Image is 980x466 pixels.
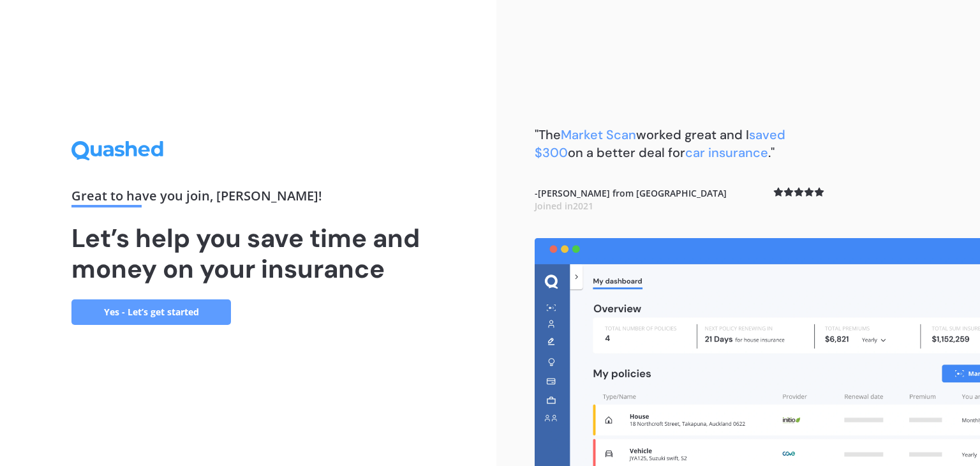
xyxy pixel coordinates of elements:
[535,187,727,212] b: - [PERSON_NAME] from [GEOGRAPHIC_DATA]
[71,190,425,207] div: Great to have you join , [PERSON_NAME] !
[561,126,636,143] span: Market Scan
[71,299,231,325] a: Yes - Let’s get started
[535,126,785,161] b: "The worked great and I on a better deal for ."
[685,144,768,161] span: car insurance
[71,223,425,284] h1: Let’s help you save time and money on your insurance
[535,238,980,466] img: dashboard.webp
[535,200,593,212] span: Joined in 2021
[535,126,785,161] span: saved $300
